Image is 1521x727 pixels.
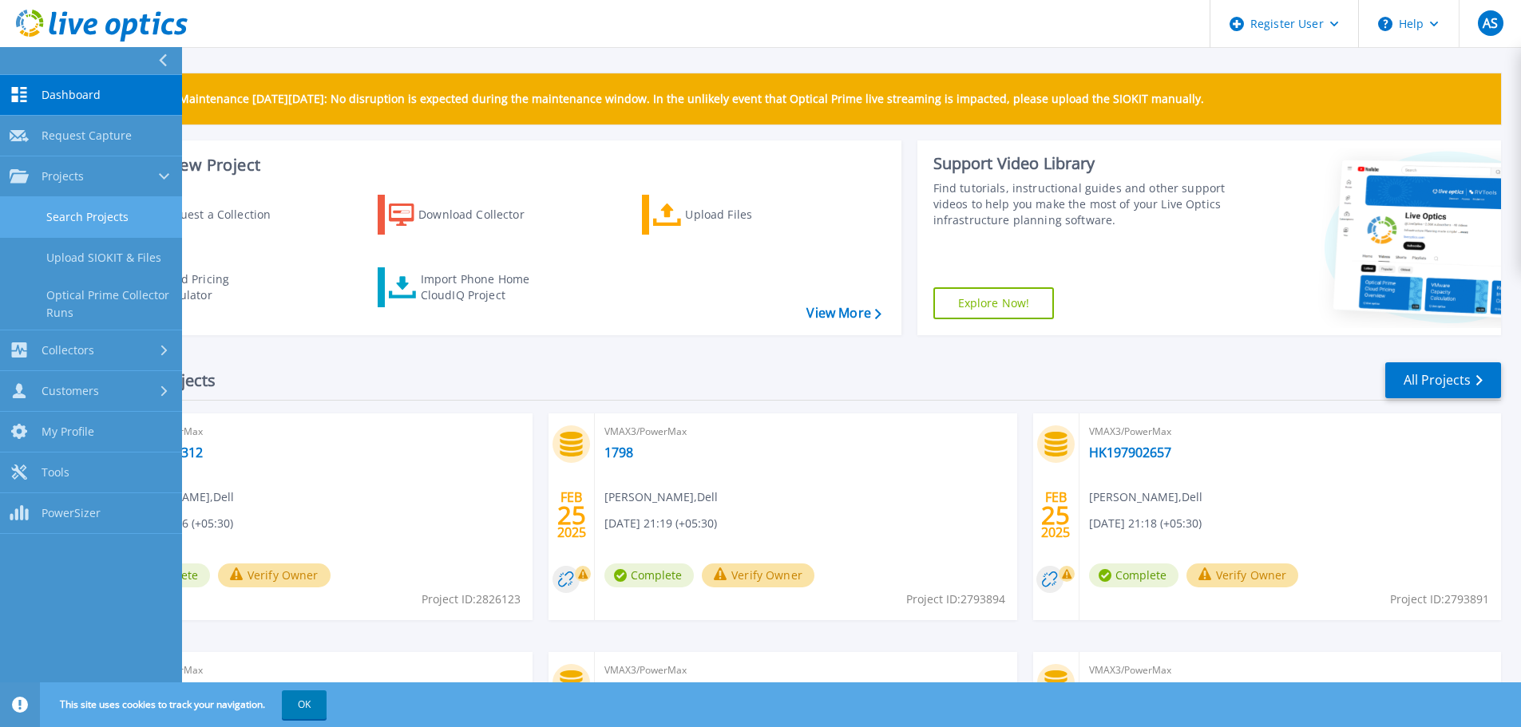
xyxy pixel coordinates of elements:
[1089,444,1171,460] a: HK197902657
[604,515,717,532] span: [DATE] 21:19 (+05:30)
[1089,563,1178,587] span: Complete
[42,425,94,439] span: My Profile
[42,88,101,102] span: Dashboard
[113,267,291,307] a: Cloud Pricing Calculator
[1186,563,1299,587] button: Verify Owner
[933,153,1231,174] div: Support Video Library
[218,563,331,587] button: Verify Owner
[1041,508,1070,522] span: 25
[42,384,99,398] span: Customers
[1385,362,1501,398] a: All Projects
[422,591,521,608] span: Project ID: 2826123
[42,128,132,143] span: Request Capture
[121,423,523,441] span: VMAX4/PowerMax
[1089,515,1202,532] span: [DATE] 21:18 (+05:30)
[604,444,633,460] a: 1798
[1040,486,1071,544] div: FEB 2025
[42,465,69,480] span: Tools
[42,169,84,184] span: Projects
[418,199,546,231] div: Download Collector
[1089,423,1491,441] span: VMAX3/PowerMax
[113,195,291,235] a: Request a Collection
[42,506,101,520] span: PowerSizer
[906,591,1005,608] span: Project ID: 2793894
[282,690,327,719] button: OK
[1089,488,1202,506] span: [PERSON_NAME] , Dell
[1483,17,1498,30] span: AS
[1089,662,1491,679] span: VMAX3/PowerMax
[702,563,814,587] button: Verify Owner
[121,662,523,679] span: VMAX3/PowerMax
[159,199,287,231] div: Request a Collection
[604,423,1007,441] span: VMAX3/PowerMax
[156,271,284,303] div: Cloud Pricing Calculator
[933,180,1231,228] div: Find tutorials, instructional guides and other support videos to help you make the most of your L...
[806,306,881,321] a: View More
[604,488,718,506] span: [PERSON_NAME] , Dell
[642,195,820,235] a: Upload Files
[378,195,556,235] a: Download Collector
[421,271,545,303] div: Import Phone Home CloudIQ Project
[42,343,94,358] span: Collectors
[113,156,881,174] h3: Start a New Project
[557,486,587,544] div: FEB 2025
[604,662,1007,679] span: VMAX3/PowerMax
[557,508,586,522] span: 25
[44,690,327,719] span: This site uses cookies to track your navigation.
[604,563,694,587] span: Complete
[119,93,1204,105] p: Scheduled Maintenance [DATE][DATE]: No disruption is expected during the maintenance window. In t...
[933,287,1055,319] a: Explore Now!
[1390,591,1489,608] span: Project ID: 2793891
[685,199,813,231] div: Upload Files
